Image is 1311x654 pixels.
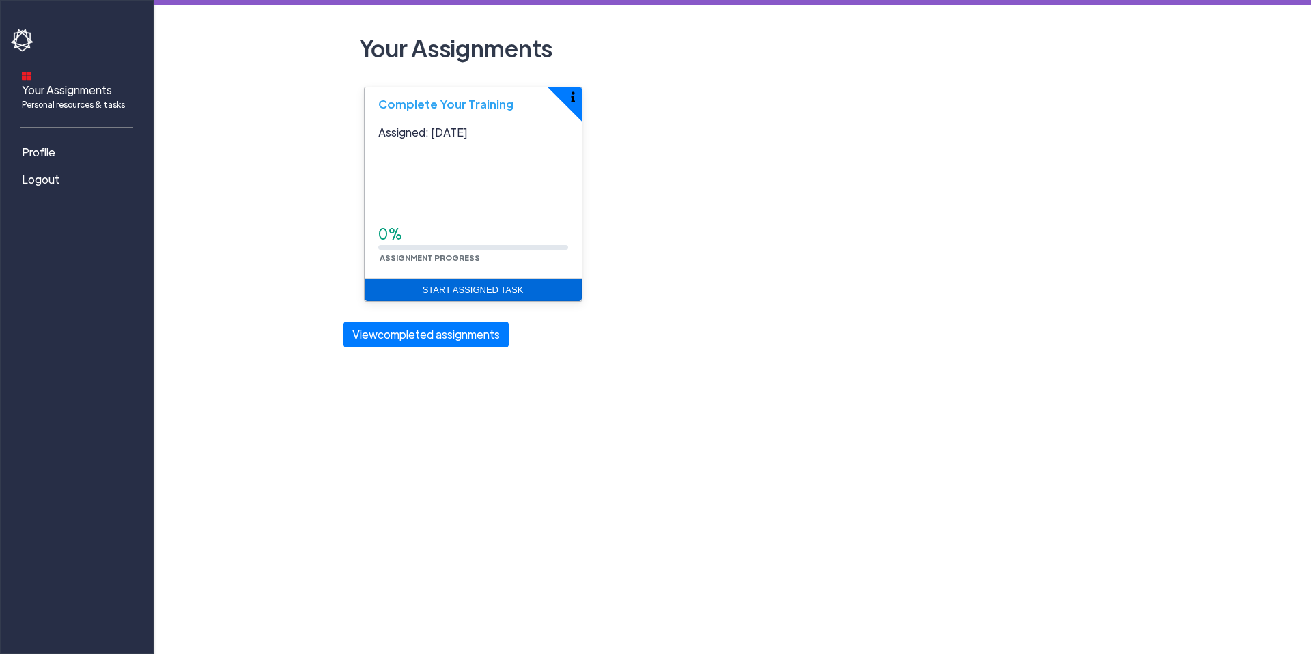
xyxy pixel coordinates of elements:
small: Assignment Progress [378,253,481,262]
a: Start Assigned Task [365,279,582,302]
a: Your AssignmentsPersonal resources & tasks [11,62,147,116]
img: dashboard-icon.svg [22,71,31,81]
a: Logout [11,166,147,193]
button: Viewcompleted assignments [343,322,509,347]
img: havoc-shield-logo-white.png [11,29,36,52]
h2: Your Assignments [354,27,1112,68]
span: Your Assignments [22,82,125,111]
img: info-icon.svg [571,91,575,102]
a: Profile [11,139,147,166]
span: Personal resources & tasks [22,98,125,111]
span: Profile [22,144,55,160]
span: Complete Your Training [378,96,513,111]
div: 0% [378,223,568,245]
p: Assigned: [DATE] [378,124,568,141]
span: Logout [22,171,59,188]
